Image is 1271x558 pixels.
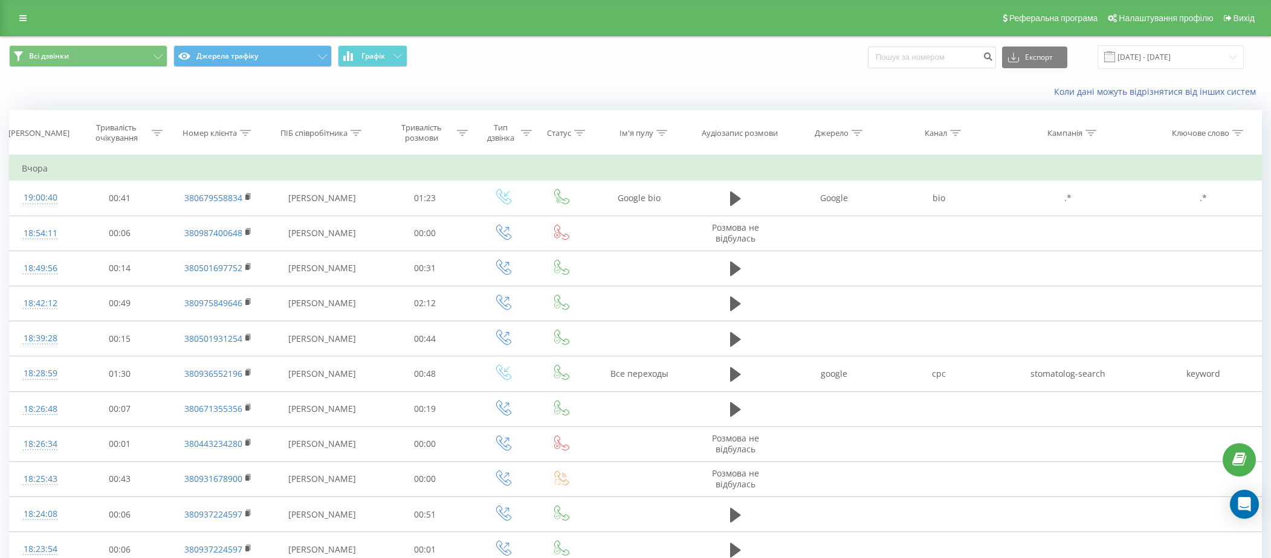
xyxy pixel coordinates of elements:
[377,426,473,461] td: 00:00
[377,181,473,216] td: 01:23
[377,251,473,286] td: 00:31
[173,45,332,67] button: Джерела трафіку
[280,128,348,138] div: ПІБ співробітника
[184,297,242,309] a: 380975849646
[815,128,849,138] div: Джерело
[184,368,242,379] a: 380936552196
[782,356,887,391] td: google
[71,391,168,426] td: 00:07
[10,156,1262,181] td: Вчора
[1172,128,1229,138] div: Ключове слово
[183,128,237,138] div: Номер клієнта
[22,362,59,385] div: 18:28:59
[184,333,242,344] a: 380501931254
[71,461,168,496] td: 00:43
[9,45,167,67] button: Всі дзвінки
[1002,46,1067,68] button: Експорт
[22,222,59,245] div: 18:54:11
[712,467,759,490] span: Розмова не відбулась
[22,432,59,456] div: 18:26:34
[377,356,473,391] td: 00:48
[338,45,407,67] button: Графік
[925,128,947,138] div: Канал
[712,222,759,244] span: Розмова не відбулась
[71,286,168,321] td: 00:49
[22,186,59,210] div: 19:00:40
[702,128,778,138] div: Аудіозапис розмови
[71,497,168,532] td: 00:06
[268,251,377,286] td: [PERSON_NAME]
[184,544,242,555] a: 380937224597
[84,123,149,143] div: Тривалість очікування
[268,391,377,426] td: [PERSON_NAME]
[22,397,59,421] div: 18:26:48
[991,356,1145,391] td: stomatolog-search
[22,257,59,280] div: 18:49:56
[184,227,242,239] a: 380987400648
[184,508,242,520] a: 380937224597
[547,128,571,138] div: Статус
[377,321,473,356] td: 00:44
[184,403,242,414] a: 380671355356
[389,123,454,143] div: Тривалість розмови
[268,321,377,356] td: [PERSON_NAME]
[377,497,473,532] td: 00:51
[22,292,59,315] div: 18:42:12
[377,391,473,426] td: 00:19
[377,286,473,321] td: 02:12
[1119,13,1213,23] span: Налаштування профілю
[268,497,377,532] td: [PERSON_NAME]
[1230,490,1259,519] div: Open Intercom Messenger
[484,123,518,143] div: Тип дзвінка
[22,327,59,350] div: 18:39:28
[184,438,242,449] a: 380443234280
[589,356,689,391] td: Все переходы
[268,461,377,496] td: [PERSON_NAME]
[1047,128,1082,138] div: Кампанія
[619,128,653,138] div: Ім'я пулу
[184,262,242,274] a: 380501697752
[71,251,168,286] td: 00:14
[268,286,377,321] td: [PERSON_NAME]
[1145,356,1261,391] td: keyword
[184,192,242,204] a: 380679558834
[71,426,168,461] td: 00:01
[361,52,385,60] span: Графік
[887,181,991,216] td: bio
[71,216,168,251] td: 00:06
[268,216,377,251] td: [PERSON_NAME]
[1234,13,1255,23] span: Вихід
[29,51,69,61] span: Всі дзвінки
[1009,13,1098,23] span: Реферальна програма
[71,321,168,356] td: 00:15
[377,216,473,251] td: 00:00
[184,473,242,484] a: 380931678900
[589,181,689,216] td: Google bio
[268,426,377,461] td: [PERSON_NAME]
[8,128,70,138] div: [PERSON_NAME]
[887,356,991,391] td: cpc
[22,467,59,491] div: 18:25:43
[712,432,759,455] span: Розмова не відбулась
[1054,86,1262,97] a: Коли дані можуть відрізнятися вiд інших систем
[22,502,59,526] div: 18:24:08
[268,181,377,216] td: [PERSON_NAME]
[71,181,168,216] td: 00:41
[782,181,887,216] td: Google
[268,356,377,391] td: [PERSON_NAME]
[377,461,473,496] td: 00:00
[868,46,996,68] input: Пошук за номером
[71,356,168,391] td: 01:30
